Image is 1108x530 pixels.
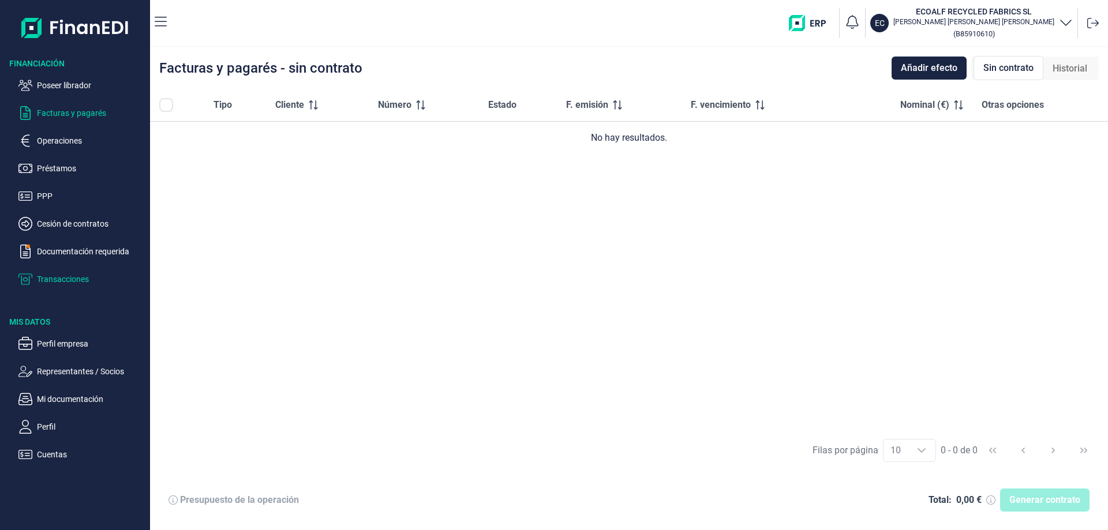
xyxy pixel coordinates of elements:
button: Añadir efecto [892,57,967,80]
span: 0 - 0 de 0 [941,446,978,455]
button: Cesión de contratos [18,217,145,231]
div: All items unselected [159,98,173,112]
img: erp [789,15,834,31]
p: Perfil [37,420,145,434]
p: Operaciones [37,134,145,148]
div: No hay resultados. [159,131,1099,145]
div: Facturas y pagarés - sin contrato [159,61,362,75]
p: Cuentas [37,448,145,461]
div: Sin contrato [974,56,1043,80]
p: Transacciones [37,272,145,286]
img: Logo de aplicación [21,9,129,46]
div: Total: [929,494,952,506]
button: Operaciones [18,134,145,148]
p: [PERSON_NAME] [PERSON_NAME] [PERSON_NAME] [893,17,1054,27]
h3: ECOALF RECYCLED FABRICS SL [893,6,1054,17]
button: Transacciones [18,272,145,286]
button: ECECOALF RECYCLED FABRICS SL[PERSON_NAME] [PERSON_NAME] [PERSON_NAME](B85910610) [870,6,1073,40]
div: Filas por página [813,443,878,457]
button: Previous Page [1009,437,1037,464]
button: Poseer librador [18,78,145,92]
span: F. emisión [566,98,608,112]
p: Poseer librador [37,78,145,92]
button: Cuentas [18,448,145,461]
div: Historial [1043,57,1096,80]
div: Choose [908,439,935,461]
button: Facturas y pagarés [18,106,145,120]
span: Historial [1053,62,1087,76]
p: PPP [37,189,145,203]
p: Perfil empresa [37,337,145,351]
span: Otras opciones [982,98,1044,112]
button: Préstamos [18,161,145,175]
button: Perfil empresa [18,337,145,351]
p: Representantes / Socios [37,364,145,378]
span: Añadir efecto [901,61,957,75]
button: Perfil [18,420,145,434]
span: Tipo [214,98,232,112]
button: Mi documentación [18,392,145,406]
button: Documentación requerida [18,245,145,258]
p: EC [875,17,885,29]
p: Documentación requerida [37,245,145,258]
span: Sin contrato [983,61,1034,75]
span: Cliente [275,98,304,112]
span: Estado [488,98,516,112]
p: Cesión de contratos [37,217,145,231]
small: Copiar cif [953,29,995,38]
button: First Page [979,437,1006,464]
p: Facturas y pagarés [37,106,145,120]
span: F. vencimiento [691,98,751,112]
button: PPP [18,189,145,203]
span: Nominal (€) [900,98,949,112]
button: Representantes / Socios [18,364,145,378]
span: Número [378,98,411,112]
div: 0,00 € [956,494,982,506]
p: Préstamos [37,161,145,175]
p: Mi documentación [37,392,145,406]
button: Last Page [1070,437,1098,464]
div: Presupuesto de la operación [180,494,299,506]
button: Next Page [1039,437,1067,464]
